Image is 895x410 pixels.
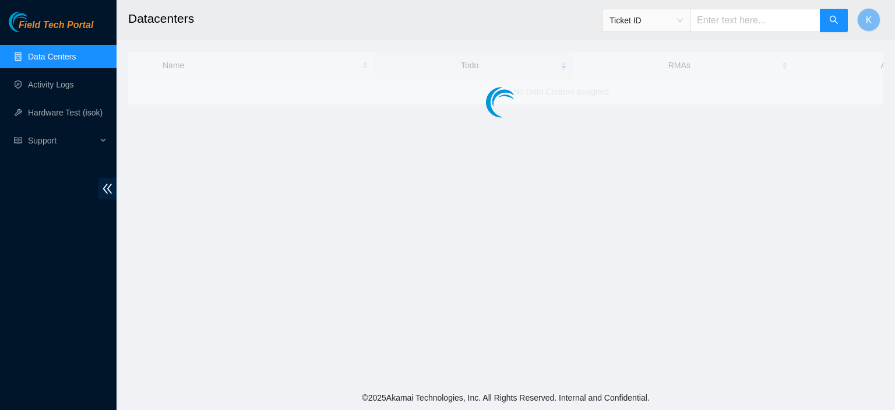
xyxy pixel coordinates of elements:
[857,8,880,31] button: K
[9,21,93,36] a: Akamai TechnologiesField Tech Portal
[690,9,820,32] input: Enter text here...
[866,13,872,27] span: K
[98,178,117,199] span: double-left
[19,20,93,31] span: Field Tech Portal
[28,52,76,61] a: Data Centers
[28,108,103,117] a: Hardware Test (isok)
[609,12,683,29] span: Ticket ID
[14,136,22,145] span: read
[28,80,74,89] a: Activity Logs
[9,12,59,32] img: Akamai Technologies
[28,129,97,152] span: Support
[829,15,838,26] span: search
[117,386,895,410] footer: © 2025 Akamai Technologies, Inc. All Rights Reserved. Internal and Confidential.
[820,9,848,32] button: search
